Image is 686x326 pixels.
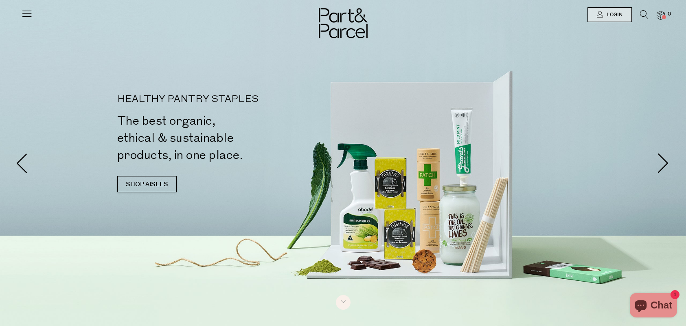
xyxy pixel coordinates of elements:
a: Login [587,7,632,22]
h2: The best organic, ethical & sustainable products, in one place. [117,112,346,164]
p: HEALTHY PANTRY STAPLES [117,95,346,104]
span: 0 [666,11,673,18]
a: 0 [657,11,665,20]
inbox-online-store-chat: Shopify online store chat [627,293,679,319]
span: Login [605,11,622,18]
a: SHOP AISLES [117,176,177,192]
img: Part&Parcel [319,8,368,38]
